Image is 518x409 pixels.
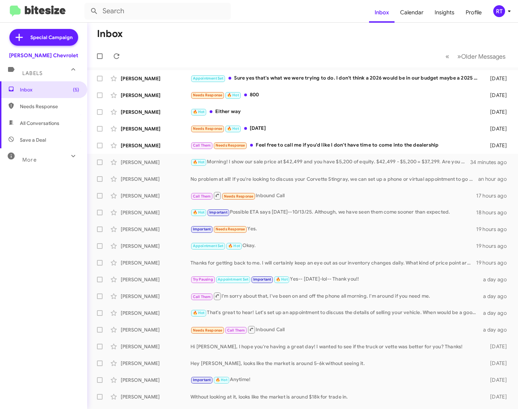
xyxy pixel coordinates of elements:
[22,157,37,163] span: More
[482,109,512,116] div: [DATE]
[461,53,505,60] span: Older Messages
[395,2,429,23] a: Calendar
[22,70,43,76] span: Labels
[121,75,190,82] div: [PERSON_NAME]
[190,309,482,317] div: That's great to hear! Let's set up an appointment to discuss the details of selling your vehicle....
[487,5,510,17] button: RT
[482,125,512,132] div: [DATE]
[121,192,190,199] div: [PERSON_NAME]
[193,378,211,382] span: Important
[193,194,211,199] span: Call Them
[476,209,512,216] div: 18 hours ago
[121,243,190,250] div: [PERSON_NAME]
[218,277,248,282] span: Appointment Set
[73,86,79,93] span: (5)
[20,103,79,110] span: Needs Response
[227,126,239,131] span: 🔥 Hot
[9,29,78,46] a: Special Campaign
[20,136,46,143] span: Save a Deal
[121,276,190,283] div: [PERSON_NAME]
[482,360,512,367] div: [DATE]
[190,91,482,99] div: 800
[121,259,190,266] div: [PERSON_NAME]
[9,52,78,59] div: [PERSON_NAME] Chevrolet
[97,28,123,39] h1: Inbox
[190,242,476,250] div: Okay.
[193,110,205,114] span: 🔥 Hot
[216,227,245,231] span: Needs Response
[121,92,190,99] div: [PERSON_NAME]
[476,243,512,250] div: 19 hours ago
[193,143,211,148] span: Call Them
[193,93,223,97] span: Needs Response
[453,49,510,64] button: Next
[193,210,205,215] span: 🔥 Hot
[482,343,512,350] div: [DATE]
[227,93,239,97] span: 🔥 Hot
[121,109,190,116] div: [PERSON_NAME]
[193,76,224,81] span: Appointment Set
[121,377,190,384] div: [PERSON_NAME]
[482,393,512,400] div: [DATE]
[190,393,482,400] div: Without looking at it, looks like the market is around $18k for trade in.
[190,225,476,233] div: Yes.
[482,293,512,300] div: a day ago
[193,227,211,231] span: Important
[482,75,512,82] div: [DATE]
[442,49,510,64] nav: Page navigation example
[190,176,478,183] div: No problem at all! If you're looking to discuss your Corvette Stingray, we can set up a phone or ...
[190,108,482,116] div: Either way
[478,176,512,183] div: an hour ago
[190,141,482,149] div: Feel free to call me if you'd like I don't have time to come into the dealership
[121,159,190,166] div: [PERSON_NAME]
[193,295,211,299] span: Call Them
[121,125,190,132] div: [PERSON_NAME]
[482,326,512,333] div: a day ago
[482,92,512,99] div: [DATE]
[209,210,227,215] span: Important
[228,244,240,248] span: 🔥 Hot
[121,142,190,149] div: [PERSON_NAME]
[216,143,245,148] span: Needs Response
[190,158,471,166] div: Morning! I show our sale price at $42,499 and you have $5,200 of equity. $42,499 - $5,200 = $37,2...
[476,259,512,266] div: 19 hours ago
[193,277,213,282] span: Try Pausing
[190,275,482,283] div: Yes-- [DATE]-lol-- Thank you!!
[227,328,245,333] span: Call Them
[457,52,461,61] span: »
[193,244,224,248] span: Appointment Set
[190,292,482,300] div: I'm sorry about that, I've been on and off the phone all morning. I'm around if you need me.
[121,209,190,216] div: [PERSON_NAME]
[193,126,223,131] span: Needs Response
[216,378,227,382] span: 🔥 Hot
[121,226,190,233] div: [PERSON_NAME]
[121,393,190,400] div: [PERSON_NAME]
[121,310,190,317] div: [PERSON_NAME]
[476,226,512,233] div: 19 hours ago
[190,125,482,133] div: [DATE]
[369,2,395,23] a: Inbox
[190,343,482,350] div: Hi [PERSON_NAME], I hope you're having a great day! I wanted to see if the truck or vette was bet...
[460,2,487,23] a: Profile
[193,160,205,164] span: 🔥 Hot
[121,326,190,333] div: [PERSON_NAME]
[441,49,453,64] button: Previous
[253,277,271,282] span: Important
[276,277,288,282] span: 🔥 Hot
[121,360,190,367] div: [PERSON_NAME]
[471,159,512,166] div: 34 minutes ago
[493,5,505,17] div: RT
[476,192,512,199] div: 17 hours ago
[121,176,190,183] div: [PERSON_NAME]
[121,343,190,350] div: [PERSON_NAME]
[445,52,449,61] span: «
[190,376,482,384] div: Anytime!
[121,293,190,300] div: [PERSON_NAME]
[429,2,460,23] a: Insights
[84,3,231,20] input: Search
[20,86,79,93] span: Inbox
[190,191,476,200] div: Inbound Call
